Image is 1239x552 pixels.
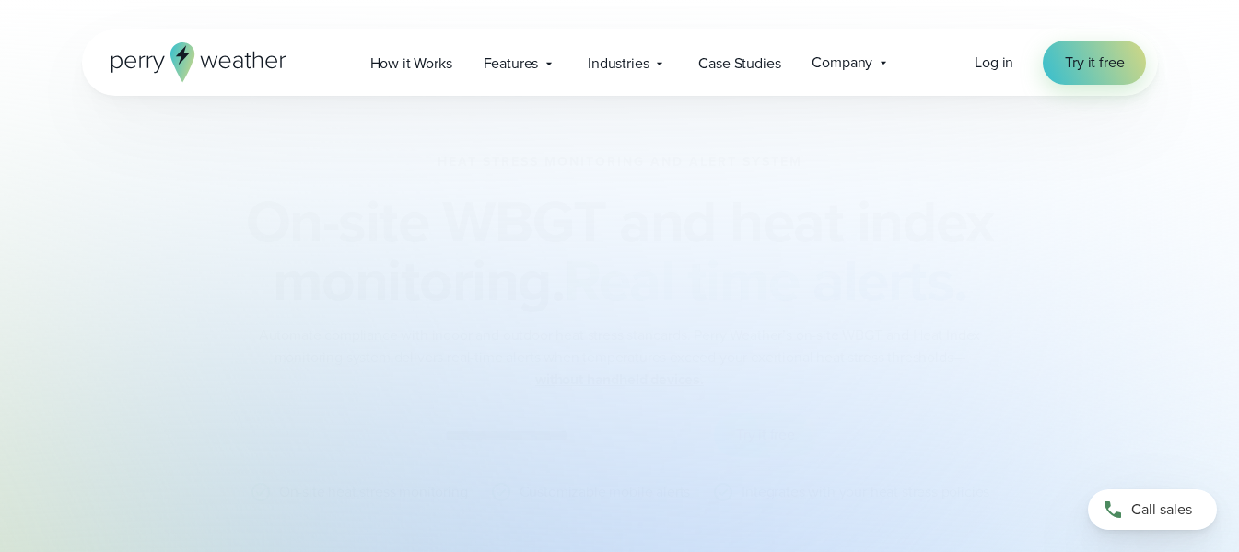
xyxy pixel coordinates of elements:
a: How it Works [355,44,468,82]
span: Log in [975,52,1013,73]
span: Case Studies [698,53,780,75]
span: Try it free [1065,52,1124,74]
span: Call sales [1131,499,1192,521]
a: Try it free [1043,41,1146,85]
a: Call sales [1088,489,1217,530]
span: Industries [588,53,649,75]
span: Company [812,52,872,74]
a: Log in [975,52,1013,74]
span: How it Works [370,53,452,75]
a: Case Studies [683,44,796,82]
span: Features [484,53,539,75]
